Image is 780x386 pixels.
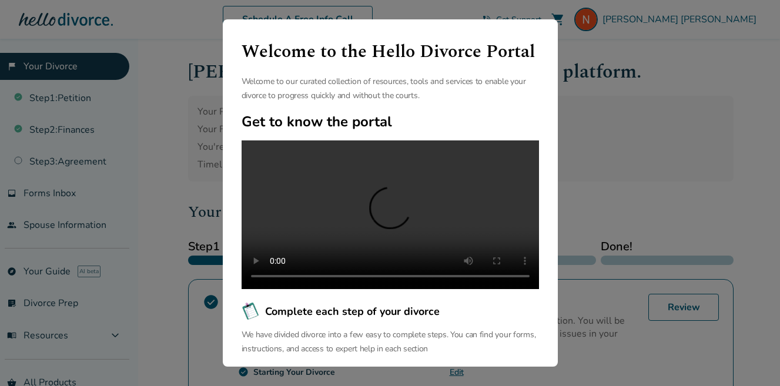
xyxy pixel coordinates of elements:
[242,302,260,321] img: Complete each step of your divorce
[242,328,539,356] p: We have divided divorce into a few easy to complete steps. You can find your forms, instructions,...
[265,304,440,319] span: Complete each step of your divorce
[242,75,539,103] p: Welcome to our curated collection of resources, tools and services to enable your divorce to prog...
[242,38,539,65] h1: Welcome to the Hello Divorce Portal
[721,330,780,386] iframe: Chat Widget
[242,112,539,131] h2: Get to know the portal
[242,365,260,384] img: Largest online library of divorce resources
